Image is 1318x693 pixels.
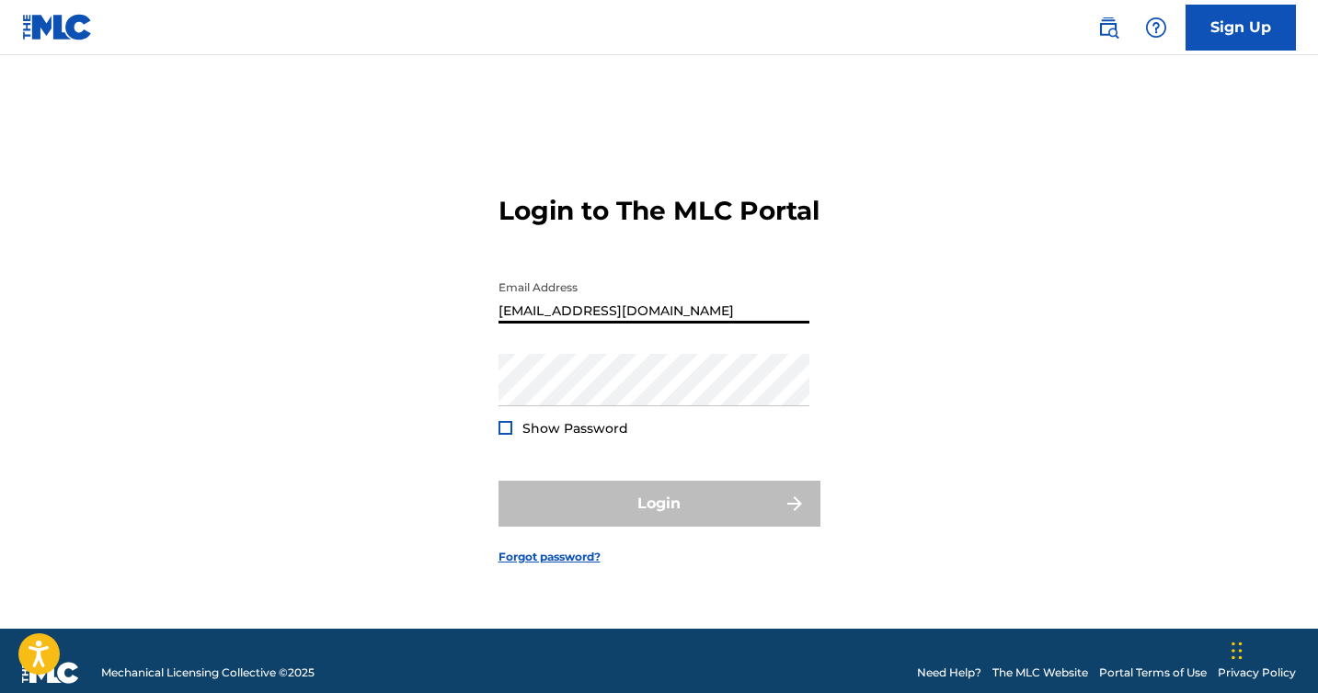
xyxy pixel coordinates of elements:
a: Portal Terms of Use [1099,665,1207,681]
div: Help [1138,9,1175,46]
span: Show Password [522,420,628,437]
img: logo [22,662,79,684]
span: Mechanical Licensing Collective © 2025 [101,665,315,681]
iframe: Chat Widget [1226,605,1318,693]
a: Need Help? [917,665,981,681]
img: search [1097,17,1119,39]
a: The MLC Website [992,665,1088,681]
img: help [1145,17,1167,39]
a: Forgot password? [499,549,601,565]
img: MLC Logo [22,14,93,40]
a: Public Search [1090,9,1127,46]
a: Sign Up [1186,5,1296,51]
a: Privacy Policy [1218,665,1296,681]
div: Drag [1232,623,1243,678]
h3: Login to The MLC Portal [499,195,819,227]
